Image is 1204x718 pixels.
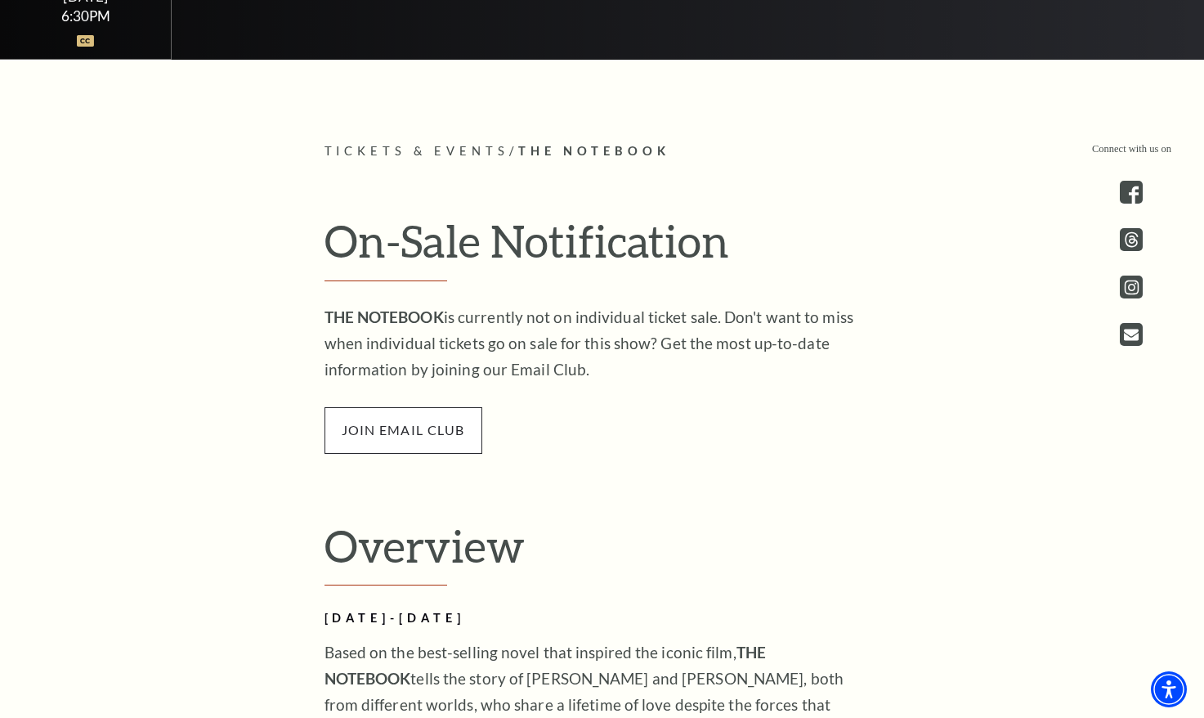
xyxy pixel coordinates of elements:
a: facebook - open in a new tab [1120,181,1143,204]
div: 6:30PM [20,9,152,23]
strong: THE NOTEBOOK [324,307,444,326]
h2: [DATE]-[DATE] [324,608,856,629]
span: The Notebook [518,144,670,158]
div: Accessibility Menu [1151,671,1187,707]
h2: Overview [324,519,880,586]
span: Tickets & Events [324,144,510,158]
span: join email club [324,407,482,453]
a: Open this option - open in a new tab [1120,323,1143,346]
a: join email club [324,420,482,438]
p: / [324,141,880,162]
h2: On-Sale Notification [324,214,880,281]
p: Connect with us on [1092,141,1171,157]
p: is currently not on individual ticket sale. Don't want to miss when individual tickets go on sale... [324,304,856,383]
a: threads.com - open in a new tab [1120,228,1143,251]
a: instagram - open in a new tab [1120,276,1143,298]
